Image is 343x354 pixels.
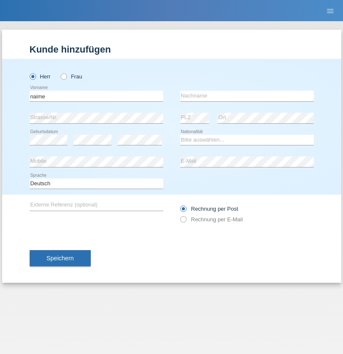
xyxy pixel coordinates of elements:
[30,73,51,80] label: Herr
[61,73,66,79] input: Frau
[30,250,91,266] button: Speichern
[322,8,339,13] a: menu
[30,44,314,55] h1: Kunde hinzufügen
[30,73,35,79] input: Herr
[326,7,335,15] i: menu
[180,216,243,223] label: Rechnung per E-Mail
[180,206,238,212] label: Rechnung per Post
[61,73,82,80] label: Frau
[180,206,186,216] input: Rechnung per Post
[47,255,74,262] span: Speichern
[180,216,186,227] input: Rechnung per E-Mail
